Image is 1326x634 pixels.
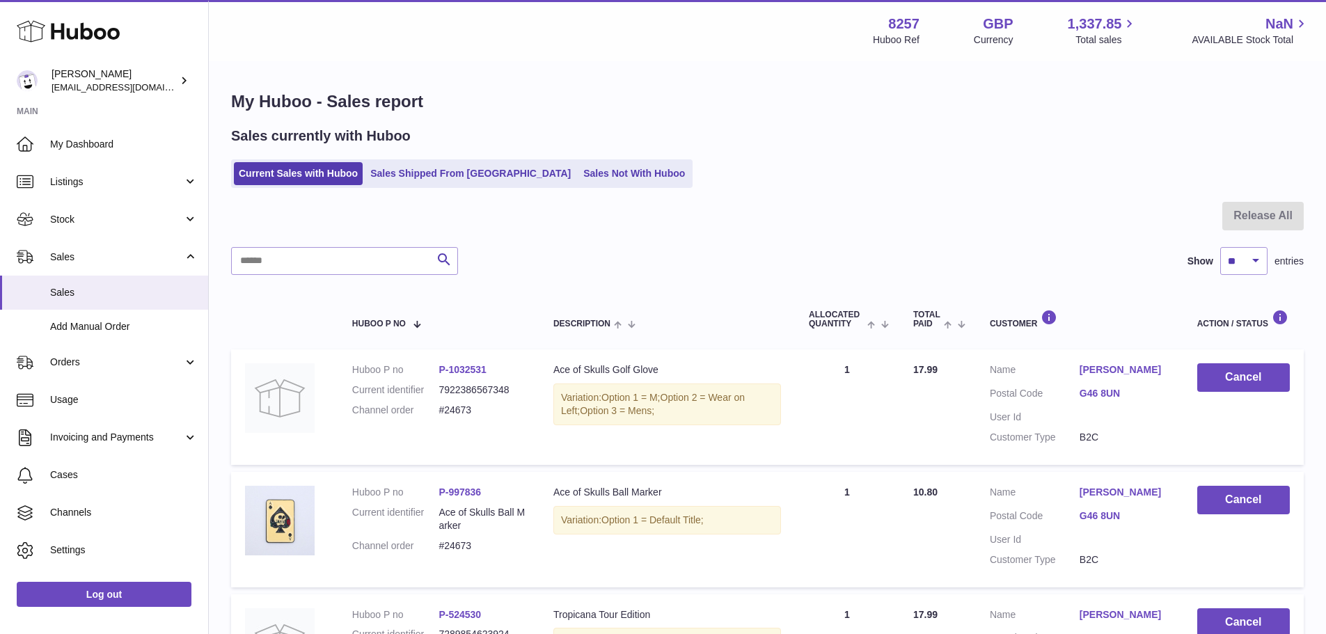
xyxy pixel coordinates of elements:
span: 1,337.85 [1068,15,1122,33]
dt: Name [990,486,1080,502]
dt: Huboo P no [352,486,439,499]
a: P-997836 [439,486,481,498]
span: Stock [50,213,183,226]
a: P-1032531 [439,364,487,375]
a: Current Sales with Huboo [234,162,363,185]
span: entries [1274,255,1304,268]
a: [PERSON_NAME] [1080,363,1169,377]
td: 1 [795,472,899,587]
span: 17.99 [913,609,938,620]
span: Total paid [913,310,940,328]
a: P-524530 [439,609,481,620]
span: Option 1 = Default Title; [601,514,704,525]
span: 10.80 [913,486,938,498]
dd: #24673 [439,539,526,553]
span: My Dashboard [50,138,198,151]
span: Add Manual Order [50,320,198,333]
div: Customer [990,310,1169,328]
div: Variation: [553,383,781,425]
button: Cancel [1197,363,1290,392]
div: Ace of Skulls Golf Glove [553,363,781,377]
span: NaN [1265,15,1293,33]
div: [PERSON_NAME] [52,68,177,94]
div: Currency [974,33,1013,47]
a: 1,337.85 Total sales [1068,15,1138,47]
span: ALLOCATED Quantity [809,310,864,328]
span: Option 1 = M; [601,392,660,403]
dt: Postal Code [990,509,1080,526]
strong: 8257 [888,15,919,33]
dd: #24673 [439,404,526,417]
td: 1 [795,349,899,465]
dd: B2C [1080,553,1169,566]
a: [PERSON_NAME] [1080,486,1169,499]
span: Description [553,319,610,328]
span: Sales [50,251,183,264]
a: Log out [17,582,191,607]
span: Listings [50,175,183,189]
div: Variation: [553,506,781,534]
a: NaN AVAILABLE Stock Total [1192,15,1309,47]
dt: Name [990,363,1080,380]
button: Cancel [1197,486,1290,514]
div: Ace of Skulls Ball Marker [553,486,781,499]
a: Sales Shipped From [GEOGRAPHIC_DATA] [365,162,576,185]
span: Option 3 = Mens; [580,405,654,416]
dt: Customer Type [990,431,1080,444]
strong: GBP [983,15,1013,33]
div: Huboo Ref [873,33,919,47]
dt: Customer Type [990,553,1080,566]
span: Total sales [1075,33,1137,47]
div: Tropicana Tour Edition [553,608,781,621]
dt: Current identifier [352,506,439,532]
dt: Huboo P no [352,608,439,621]
span: Usage [50,393,198,406]
span: 17.99 [913,364,938,375]
dt: Huboo P no [352,363,439,377]
span: AVAILABLE Stock Total [1192,33,1309,47]
dt: User Id [990,411,1080,424]
dt: Channel order [352,404,439,417]
div: Action / Status [1197,310,1290,328]
dt: Name [990,608,1080,625]
a: G46 8UN [1080,509,1169,523]
dt: Postal Code [990,387,1080,404]
span: Orders [50,356,183,369]
a: G46 8UN [1080,387,1169,400]
dd: Ace of Skulls Ball Marker [439,506,526,532]
img: internalAdmin-8257@internal.huboo.com [17,70,38,91]
img: no-photo.jpg [245,363,315,433]
span: Invoicing and Payments [50,431,183,444]
span: Sales [50,286,198,299]
dt: Channel order [352,539,439,553]
span: [EMAIL_ADDRESS][DOMAIN_NAME] [52,81,205,93]
span: Settings [50,544,198,557]
dt: Current identifier [352,383,439,397]
dd: B2C [1080,431,1169,444]
img: 82571723734841.jpg [245,486,315,555]
h1: My Huboo - Sales report [231,90,1304,113]
h2: Sales currently with Huboo [231,127,411,145]
span: Channels [50,506,198,519]
dd: 7922386567348 [439,383,526,397]
dt: User Id [990,533,1080,546]
span: Huboo P no [352,319,406,328]
span: Cases [50,468,198,482]
label: Show [1187,255,1213,268]
a: [PERSON_NAME] [1080,608,1169,621]
a: Sales Not With Huboo [578,162,690,185]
